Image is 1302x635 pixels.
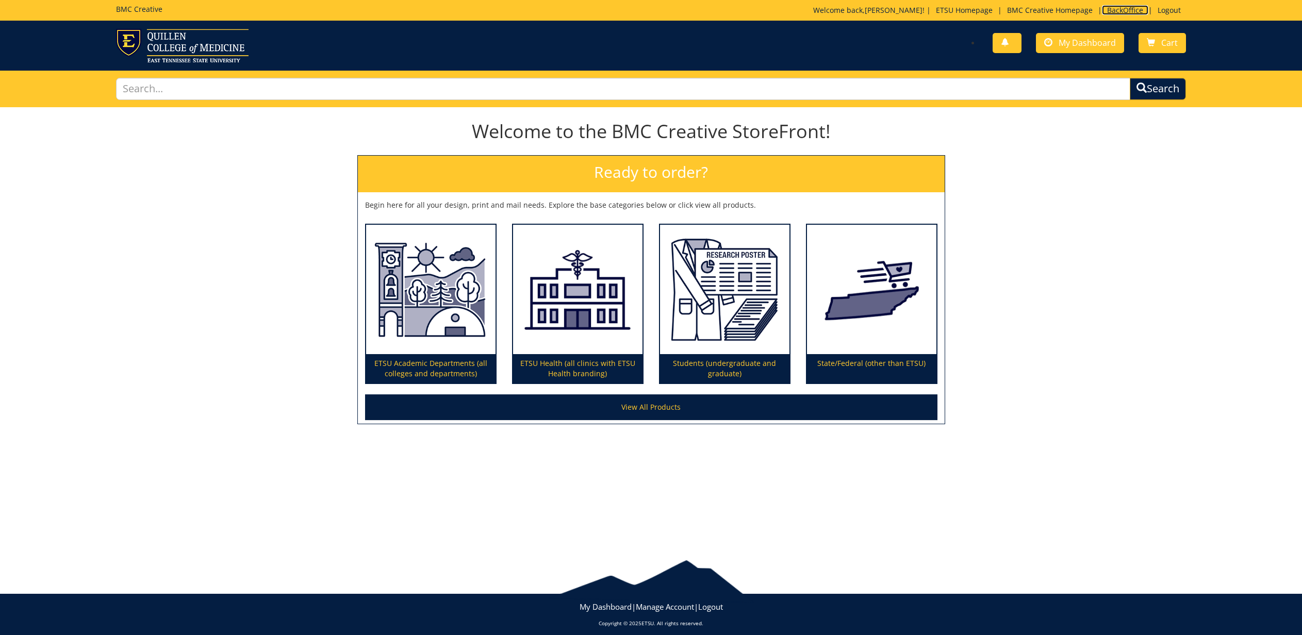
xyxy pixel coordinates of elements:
a: BMC Creative Homepage [1002,5,1098,15]
img: State/Federal (other than ETSU) [807,225,936,355]
img: ETSU Academic Departments (all colleges and departments) [366,225,496,355]
p: Welcome back, ! | | | | [813,5,1186,15]
a: BackOffice [1102,5,1148,15]
a: Logout [1152,5,1186,15]
h1: Welcome to the BMC Creative StoreFront! [357,121,945,142]
p: ETSU Health (all clinics with ETSU Health branding) [513,354,642,383]
a: ETSU Homepage [931,5,998,15]
a: My Dashboard [1036,33,1124,53]
a: [PERSON_NAME] [865,5,922,15]
a: ETSU Academic Departments (all colleges and departments) [366,225,496,383]
a: Cart [1139,33,1186,53]
p: ETSU Academic Departments (all colleges and departments) [366,354,496,383]
p: State/Federal (other than ETSU) [807,354,936,383]
img: ETSU logo [116,29,249,62]
span: Cart [1161,37,1178,48]
button: Search [1130,78,1186,100]
img: ETSU Health (all clinics with ETSU Health branding) [513,225,642,355]
p: Students (undergraduate and graduate) [660,354,789,383]
a: View All Products [365,394,937,420]
a: State/Federal (other than ETSU) [807,225,936,383]
a: My Dashboard [580,601,632,612]
h5: BMC Creative [116,5,162,13]
span: My Dashboard [1059,37,1116,48]
p: Begin here for all your design, print and mail needs. Explore the base categories below or click ... [365,200,937,210]
a: Manage Account [636,601,694,612]
input: Search... [116,78,1130,100]
a: ETSU [641,620,654,627]
img: Students (undergraduate and graduate) [660,225,789,355]
a: Logout [698,601,723,612]
a: ETSU Health (all clinics with ETSU Health branding) [513,225,642,383]
h2: Ready to order? [358,156,945,192]
a: Students (undergraduate and graduate) [660,225,789,383]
